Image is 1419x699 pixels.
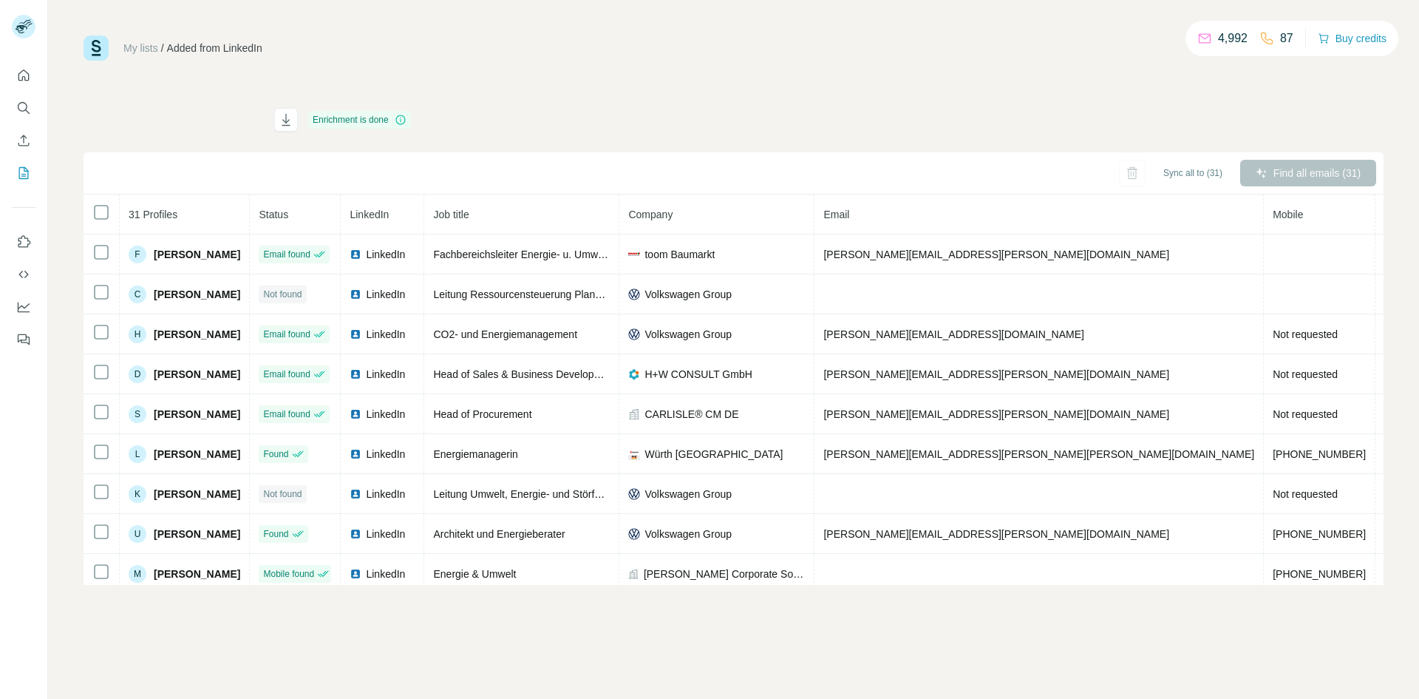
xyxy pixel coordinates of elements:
[12,160,35,186] button: My lists
[123,42,158,54] a: My lists
[12,127,35,154] button: Enrich CSV
[129,405,146,423] div: S
[154,527,240,541] span: [PERSON_NAME]
[366,487,405,502] span: LinkedIn
[129,246,146,263] div: F
[129,485,146,503] div: K
[433,568,516,580] span: Energie & Umwelt
[433,368,616,380] span: Head of Sales & Business Development
[129,365,146,383] div: D
[1273,408,1338,420] span: Not requested
[129,445,146,463] div: L
[1218,30,1248,47] p: 4,992
[308,111,411,129] div: Enrichment is done
[823,528,1169,540] span: [PERSON_NAME][EMAIL_ADDRESS][PERSON_NAME][DOMAIN_NAME]
[644,287,732,302] span: Volkswagen Group
[644,527,732,541] span: Volkswagen Group
[628,528,640,540] img: company-logo
[433,488,665,500] span: Leitung Umwelt, Energie- und Störfallmanagement
[823,328,1083,340] span: [PERSON_NAME][EMAIL_ADDRESS][DOMAIN_NAME]
[1163,166,1222,180] span: Sync all to (31)
[1153,162,1233,184] button: Sync all to (31)
[433,249,669,260] span: Fachbereichsleiter Energie- u. Umweltmanagement
[628,448,640,460] img: company-logo
[823,209,849,220] span: Email
[167,41,262,55] div: Added from LinkedIn
[1280,30,1293,47] p: 87
[84,36,109,61] img: Surfe Logo
[263,288,302,301] span: Not found
[1273,568,1366,580] span: [PHONE_NUMBER]
[350,528,361,540] img: LinkedIn logo
[644,407,738,422] span: CARLISLE® CM DE
[350,448,361,460] img: LinkedIn logo
[628,252,640,256] img: company-logo
[154,287,240,302] span: [PERSON_NAME]
[644,327,732,342] span: Volkswagen Group
[433,209,469,220] span: Job title
[12,62,35,89] button: Quick start
[154,327,240,342] span: [PERSON_NAME]
[823,368,1169,380] span: [PERSON_NAME][EMAIL_ADDRESS][PERSON_NAME][DOMAIN_NAME]
[366,407,405,422] span: LinkedIn
[433,448,517,460] span: Energiemanagerin
[1273,209,1303,220] span: Mobile
[350,328,361,340] img: LinkedIn logo
[628,368,640,380] img: company-logo
[1273,448,1366,460] span: [PHONE_NUMBER]
[644,487,732,502] span: Volkswagen Group
[644,447,783,462] span: Würth [GEOGRAPHIC_DATA]
[628,288,640,300] img: company-logo
[154,367,240,382] span: [PERSON_NAME]
[350,368,361,380] img: LinkedIn logo
[263,328,310,341] span: Email found
[154,407,240,422] span: [PERSON_NAME]
[350,209,389,220] span: LinkedIn
[84,108,261,132] h1: Added from LinkedIn
[12,95,35,121] button: Search
[1273,368,1338,380] span: Not requested
[350,249,361,260] img: LinkedIn logo
[1273,528,1366,540] span: [PHONE_NUMBER]
[823,448,1254,460] span: [PERSON_NAME][EMAIL_ADDRESS][PERSON_NAME][PERSON_NAME][DOMAIN_NAME]
[350,488,361,500] img: LinkedIn logo
[1318,28,1386,49] button: Buy credits
[129,325,146,343] div: H
[823,249,1169,260] span: [PERSON_NAME][EMAIL_ADDRESS][PERSON_NAME][DOMAIN_NAME]
[263,408,310,421] span: Email found
[259,209,288,220] span: Status
[628,488,640,500] img: company-logo
[366,447,405,462] span: LinkedIn
[823,408,1169,420] span: [PERSON_NAME][EMAIL_ADDRESS][PERSON_NAME][DOMAIN_NAME]
[366,527,405,541] span: LinkedIn
[366,567,405,581] span: LinkedIn
[366,367,405,382] span: LinkedIn
[350,288,361,300] img: LinkedIn logo
[129,525,146,543] div: U
[263,567,314,581] span: Mobile found
[644,567,806,581] span: [PERSON_NAME] Corporate Solutions
[12,261,35,288] button: Use Surfe API
[263,248,310,261] span: Email found
[644,247,715,262] span: toom Baumarkt
[433,288,818,300] span: Leitung Ressourcensteuerung Planstellen Entwicklung Antriebs- und Energiesystem
[12,229,35,255] button: Use Surfe on LinkedIn
[433,408,531,420] span: Head of Procurement
[154,447,240,462] span: [PERSON_NAME]
[628,328,640,340] img: company-logo
[12,326,35,353] button: Feedback
[154,247,240,262] span: [PERSON_NAME]
[1273,328,1338,340] span: Not requested
[129,209,177,220] span: 31 Profiles
[129,286,146,303] div: C
[366,327,405,342] span: LinkedIn
[1273,488,1338,500] span: Not requested
[154,567,240,581] span: [PERSON_NAME]
[433,328,577,340] span: CO2- und Energiemanagement
[129,565,146,583] div: M
[366,287,405,302] span: LinkedIn
[350,568,361,580] img: LinkedIn logo
[263,448,288,461] span: Found
[263,487,302,501] span: Not found
[644,367,752,382] span: H+W CONSULT GmbH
